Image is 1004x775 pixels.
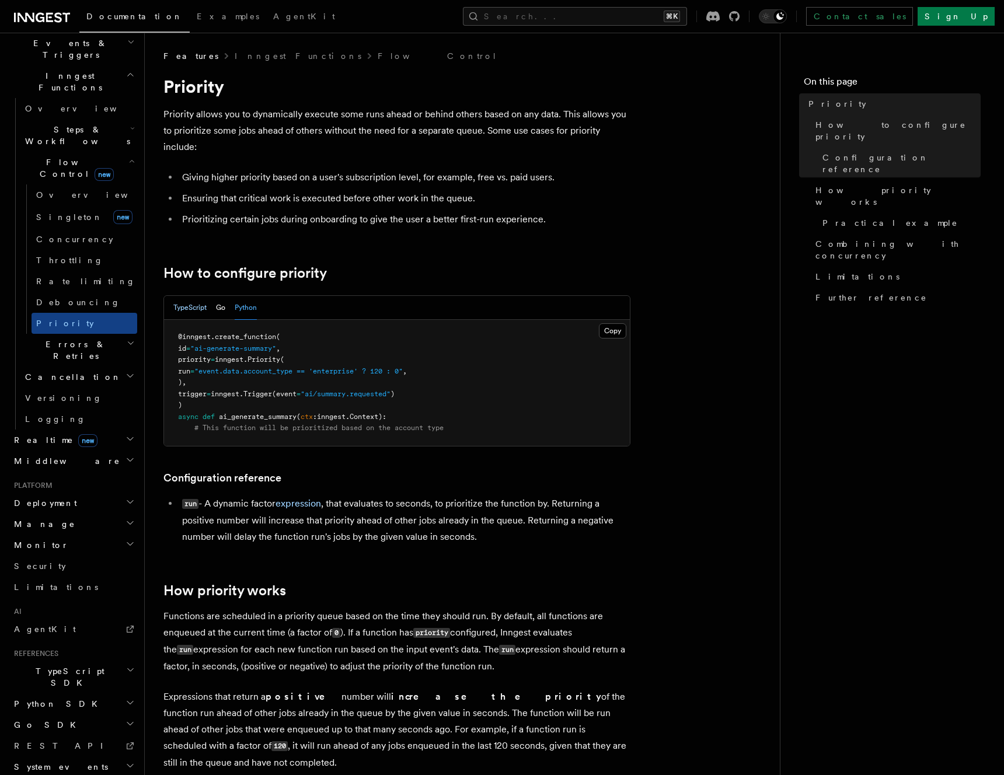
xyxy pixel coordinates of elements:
[9,535,137,556] button: Monitor
[36,235,113,244] span: Concurrency
[815,184,981,208] span: How priority works
[413,628,450,638] code: priority
[9,665,126,689] span: TypeScript SDK
[20,119,137,152] button: Steps & Workflows
[20,98,137,119] a: Overview
[186,344,190,352] span: =
[301,390,391,398] span: "ai/summary.requested"
[403,367,407,375] span: ,
[9,714,137,735] button: Go SDK
[178,367,190,375] span: run
[599,323,626,338] button: Copy
[163,582,286,599] a: How priority works
[317,413,346,421] span: inngest
[9,735,137,756] a: REST API
[9,65,137,98] button: Inngest Functions
[346,413,350,421] span: .
[815,292,927,303] span: Further reference
[9,434,97,446] span: Realtime
[811,180,981,212] a: How priority works
[9,455,120,467] span: Middleware
[280,355,284,364] span: (
[273,12,335,21] span: AgentKit
[36,256,103,265] span: Throttling
[203,413,215,421] span: def
[32,271,137,292] a: Rate limiting
[297,413,301,421] span: (
[9,556,137,577] a: Security
[499,645,515,655] code: run
[9,719,83,731] span: Go SDK
[178,333,211,341] span: @inngest
[32,205,137,229] a: Singletonnew
[14,624,76,634] span: AgentKit
[36,319,94,328] span: Priority
[9,497,77,509] span: Deployment
[178,390,207,398] span: trigger
[190,4,266,32] a: Examples
[179,190,630,207] li: Ensuring that critical work is executed before other work in the queue.
[391,691,601,702] strong: increase the priority
[266,691,341,702] strong: positive
[9,430,137,451] button: Realtimenew
[25,414,86,424] span: Logging
[9,619,137,640] a: AgentKit
[301,413,313,421] span: ctx
[276,498,321,509] a: expression
[804,75,981,93] h4: On this page
[190,344,276,352] span: "ai-generate-summary"
[391,390,395,398] span: )
[163,50,218,62] span: Features
[179,169,630,186] li: Giving higher priority based on a user's subscription level, for example, free vs. paid users.
[219,413,297,421] span: ai_generate_summary
[215,355,247,364] span: inngest.
[918,7,995,26] a: Sign Up
[9,693,137,714] button: Python SDK
[9,37,127,61] span: Events & Triggers
[178,401,182,409] span: )
[247,355,280,364] span: Priority
[20,387,137,409] a: Versioning
[276,333,280,341] span: (
[86,12,183,21] span: Documentation
[350,413,386,421] span: Context):
[32,184,137,205] a: Overview
[163,76,630,97] h1: Priority
[811,287,981,308] a: Further reference
[20,409,137,430] a: Logging
[163,265,327,281] a: How to configure priority
[25,393,102,403] span: Versioning
[32,313,137,334] a: Priority
[9,98,137,430] div: Inngest Functions
[216,296,225,320] button: Go
[211,333,215,341] span: .
[804,93,981,114] a: Priority
[759,9,787,23] button: Toggle dark mode
[9,577,137,598] a: Limitations
[664,11,680,22] kbd: ⌘K
[20,184,137,334] div: Flow Controlnew
[818,147,981,180] a: Configuration reference
[95,168,114,181] span: new
[235,296,257,320] button: Python
[179,495,630,545] li: - A dynamic factor , that evaluates to seconds, to prioritize the function by. Returning a positi...
[178,355,211,364] span: priority
[177,645,193,655] code: run
[36,298,120,307] span: Debouncing
[272,390,297,398] span: (event
[36,277,135,286] span: Rate limiting
[36,190,156,200] span: Overview
[808,98,866,110] span: Priority
[178,344,186,352] span: id
[14,582,98,592] span: Limitations
[194,424,444,432] span: # This function will be prioritized based on the account type
[178,413,198,421] span: async
[9,514,137,535] button: Manage
[190,367,194,375] span: =
[32,250,137,271] a: Throttling
[378,50,497,62] a: Flow Control
[20,338,127,362] span: Errors & Retries
[163,470,281,486] a: Configuration reference
[14,741,113,750] span: REST API
[32,229,137,250] a: Concurrency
